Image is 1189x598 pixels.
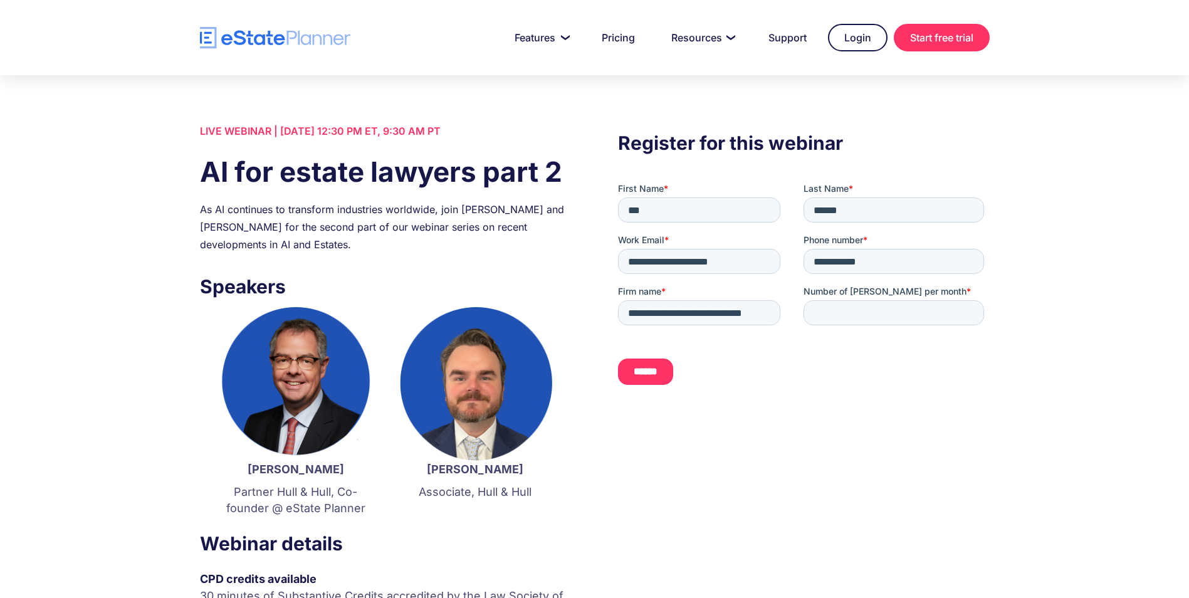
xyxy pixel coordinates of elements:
a: Login [828,24,888,51]
strong: CPD credits available [200,572,317,585]
p: Partner Hull & Hull, Co-founder @ eState Planner [219,484,373,517]
h3: Speakers [200,272,571,301]
a: Pricing [587,25,650,50]
h3: Webinar details [200,529,571,558]
a: Start free trial [894,24,990,51]
strong: [PERSON_NAME] [427,463,523,476]
strong: [PERSON_NAME] [248,463,344,476]
h1: AI for estate lawyers part 2 [200,152,571,191]
a: Features [500,25,580,50]
div: As AI continues to transform industries worldwide, join [PERSON_NAME] and [PERSON_NAME] for the s... [200,201,571,253]
p: Associate, Hull & Hull [398,484,552,500]
h3: Register for this webinar [618,129,989,157]
a: home [200,27,350,49]
iframe: Form 0 [618,182,989,396]
div: LIVE WEBINAR | [DATE] 12:30 PM ET, 9:30 AM PT [200,122,571,140]
a: Resources [656,25,747,50]
a: Support [753,25,822,50]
